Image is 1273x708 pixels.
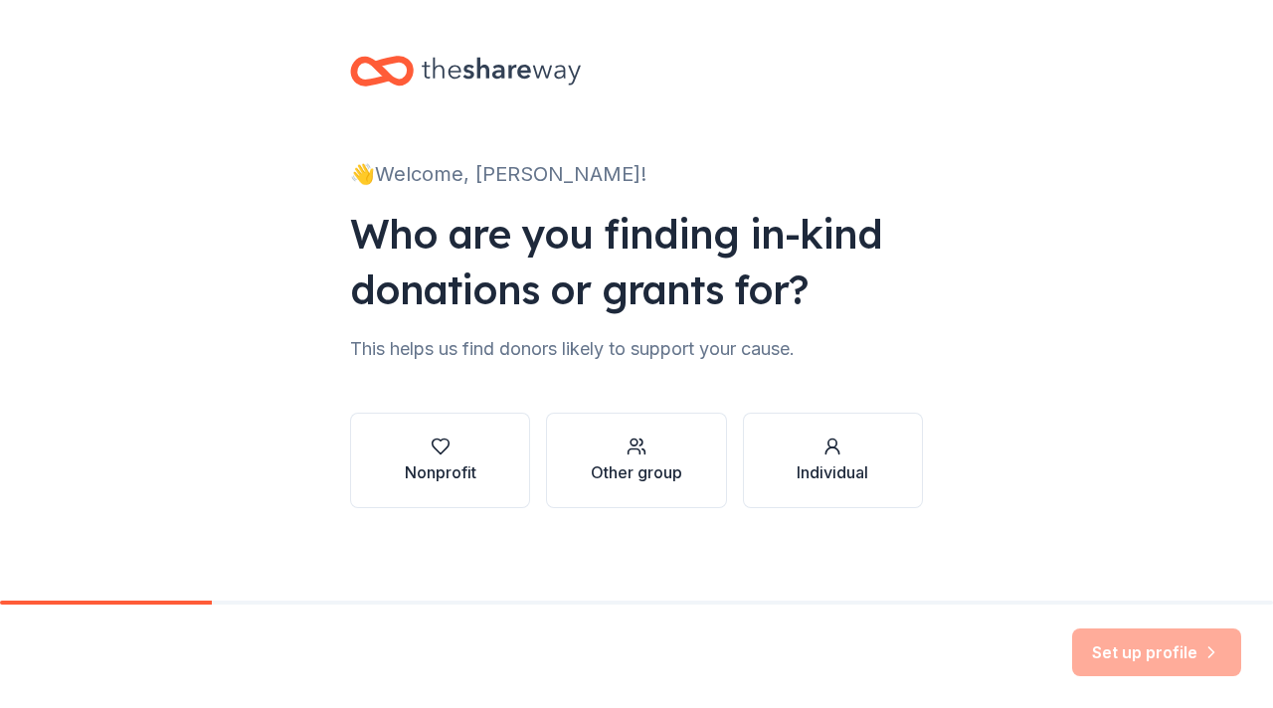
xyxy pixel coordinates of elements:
div: Other group [591,460,682,484]
div: 👋 Welcome, [PERSON_NAME]! [350,158,923,190]
button: Individual [743,413,923,508]
div: This helps us find donors likely to support your cause. [350,333,923,365]
button: Nonprofit [350,413,530,508]
div: Individual [797,460,868,484]
div: Who are you finding in-kind donations or grants for? [350,206,923,317]
button: Other group [546,413,726,508]
div: Nonprofit [405,460,476,484]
